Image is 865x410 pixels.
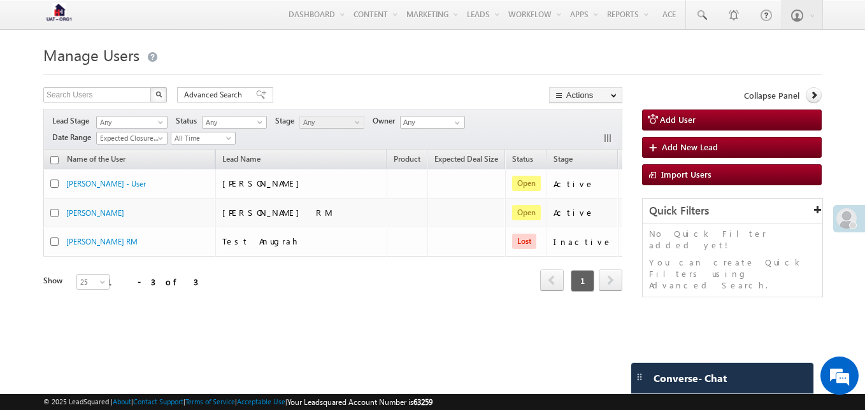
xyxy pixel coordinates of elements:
[43,396,432,408] span: © 2025 LeadSquared | | | | |
[643,199,822,223] div: Quick Filters
[512,205,541,220] span: Open
[434,154,498,164] span: Expected Deal Size
[649,228,816,251] p: No Quick Filter added yet!
[649,257,816,291] p: You can create Quick Filters using Advanced Search.
[287,397,432,407] span: Your Leadsquared Account Number is
[547,152,579,169] a: Stage
[554,154,573,164] span: Stage
[661,169,711,180] span: Import Users
[203,117,263,128] span: Any
[50,156,59,164] input: Check all records
[96,116,168,129] a: Any
[171,132,232,144] span: All Time
[66,237,138,246] a: [PERSON_NAME] RM
[506,152,540,169] a: Status
[599,269,622,291] span: next
[107,274,198,289] div: 1 - 3 of 3
[373,115,400,127] span: Owner
[413,397,432,407] span: 63259
[66,208,124,218] a: [PERSON_NAME]
[428,152,504,169] a: Expected Deal Size
[237,397,285,406] a: Acceptable Use
[155,91,162,97] img: Search
[61,152,132,169] a: Name of the User
[52,115,94,127] span: Lead Stage
[176,115,202,127] span: Status
[185,397,235,406] a: Terms of Service
[43,275,66,286] div: Show
[554,178,612,190] div: Active
[400,116,465,129] input: Type to Search
[43,45,139,65] span: Manage Users
[512,234,536,249] span: Lost
[67,154,125,164] span: Name of the User
[299,116,364,129] a: Any
[744,90,799,101] span: Collapse Panel
[66,179,146,188] a: [PERSON_NAME] - User
[171,132,236,145] a: All Time
[77,276,111,288] span: 25
[76,274,110,290] a: 25
[216,152,267,169] span: Lead Name
[549,87,622,103] button: Actions
[554,207,612,218] div: Active
[660,114,696,125] span: Add User
[222,207,332,218] span: [PERSON_NAME] RM
[571,270,594,292] span: 1
[275,115,299,127] span: Stage
[599,271,622,291] a: next
[448,117,464,129] a: Show All Items
[512,176,541,191] span: Open
[394,154,420,164] span: Product
[97,132,163,144] span: Expected Closure Date
[222,178,306,188] span: [PERSON_NAME]
[96,132,168,145] a: Expected Closure Date
[52,132,96,143] span: Date Range
[133,397,183,406] a: Contact Support
[540,269,564,291] span: prev
[554,236,612,248] div: Inactive
[634,372,645,382] img: carter-drag
[222,236,299,246] span: Test Anugrah
[113,397,131,406] a: About
[97,117,163,128] span: Any
[43,3,75,25] img: Custom Logo
[662,141,718,152] span: Add New Lead
[654,372,727,384] span: Converse - Chat
[540,271,564,291] a: prev
[202,116,267,129] a: Any
[184,89,246,101] span: Advanced Search
[300,117,361,128] span: Any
